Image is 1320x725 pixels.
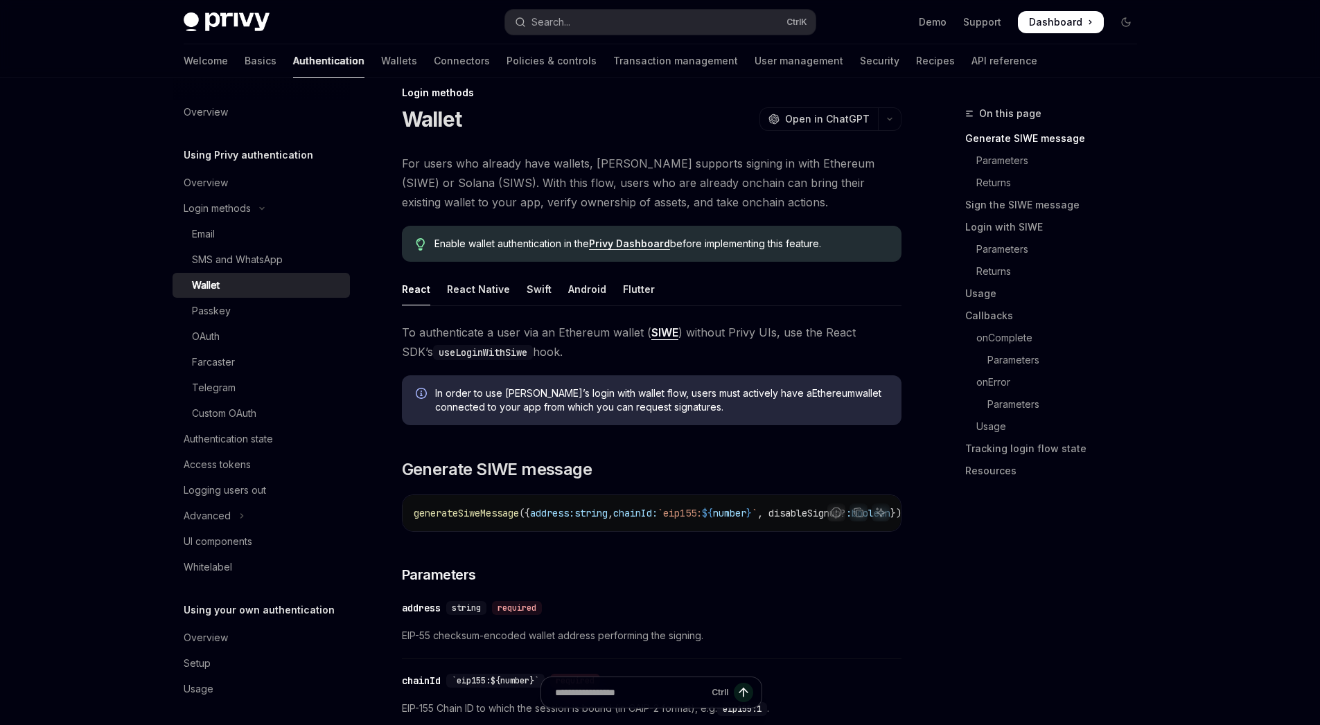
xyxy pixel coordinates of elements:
a: Dashboard [1018,11,1104,33]
span: number [713,507,746,519]
a: Logging users out [173,478,350,503]
div: Access tokens [184,456,251,473]
div: Farcaster [192,354,235,370]
a: Email [173,222,350,247]
a: Overview [173,625,350,650]
span: string [452,602,481,614]
div: Swift [527,273,552,305]
span: `eip155: [658,507,702,519]
a: Security [860,44,899,78]
a: User management [755,44,843,78]
div: Custom OAuth [192,405,256,422]
div: React [402,273,430,305]
div: required [492,601,542,615]
div: Telegram [192,379,236,396]
a: Setup [173,651,350,676]
span: Dashboard [1029,15,1082,29]
a: Transaction management [613,44,738,78]
div: Logging users out [184,482,266,499]
a: Policies & controls [507,44,597,78]
h5: Using Privy authentication [184,147,313,163]
a: Authentication state [173,427,350,451]
a: Recipes [916,44,955,78]
span: Ctrl K [786,17,807,28]
div: Login methods [184,200,251,217]
a: Passkey [173,298,350,323]
h1: Wallet [402,107,462,132]
span: address: [530,507,574,519]
a: Usage [965,415,1148,438]
div: SMS and WhatsApp [192,251,283,268]
a: Returns [965,172,1148,194]
a: Overview [173,170,350,195]
a: Wallet [173,273,350,298]
span: Parameters [402,565,476,584]
a: Parameters [965,238,1148,260]
a: Parameters [965,150,1148,172]
a: OAuth [173,324,350,349]
span: : [846,507,852,519]
button: Report incorrect code [827,503,845,521]
button: Toggle dark mode [1115,11,1137,33]
div: Passkey [192,303,231,319]
div: Usage [184,681,213,697]
a: SIWE [651,325,678,340]
div: Authentication state [184,431,273,447]
a: Welcome [184,44,228,78]
div: OAuth [192,328,220,345]
a: Login with SIWE [965,216,1148,238]
span: To authenticate a user via an Ethereum wallet ( ) without Privy UIs, use the React SDK’s hook. [402,323,901,361]
div: Android [568,273,606,305]
a: Overview [173,100,350,125]
span: generateSiweMessage [414,507,519,519]
a: Usage [173,677,350,701]
span: chainId: [613,507,658,519]
a: Farcaster [173,350,350,375]
span: , disableSignup? [757,507,846,519]
span: } [746,507,752,519]
a: Support [963,15,1001,29]
button: Open search [505,10,816,35]
div: Overview [184,174,228,191]
button: Open in ChatGPT [759,107,878,131]
div: Flutter [623,273,655,305]
div: Email [192,226,215,242]
div: address [402,601,441,615]
span: ` [752,507,757,519]
span: For users who already have wallets, [PERSON_NAME] supports signing in with Ethereum (SIWE) or Sol... [402,154,901,212]
a: Callbacks [965,305,1148,327]
div: Search... [531,14,570,30]
span: EIP-55 checksum-encoded wallet address performing the signing. [402,627,901,644]
span: string [574,507,608,519]
div: Wallet [192,277,220,294]
a: Telegram [173,375,350,400]
a: API reference [971,44,1037,78]
div: Advanced [184,508,231,524]
span: , [608,507,613,519]
a: Privy Dashboard [589,238,670,250]
a: Connectors [434,44,490,78]
div: Whitelabel [184,559,232,575]
a: Access tokens [173,452,350,477]
a: UI components [173,529,350,554]
button: Copy the contents from the code block [850,503,868,521]
a: Wallets [381,44,417,78]
span: Generate SIWE message [402,458,592,481]
input: Ask a question... [555,677,706,708]
button: Toggle Login methods section [173,196,350,221]
a: Whitelabel [173,555,350,580]
button: Toggle Advanced section [173,503,350,528]
a: Resources [965,460,1148,482]
span: In order to use [PERSON_NAME]’s login with wallet flow, users must actively have a Ethereum walle... [435,386,888,414]
span: On this page [979,105,1041,122]
a: SMS and WhatsApp [173,247,350,272]
span: Enable wallet authentication in the before implementing this feature. [434,237,887,251]
a: onError [965,371,1148,393]
a: Demo [919,15,947,29]
a: Tracking login flow state [965,438,1148,460]
span: Open in ChatGPT [785,112,870,126]
svg: Tip [416,238,425,251]
a: Parameters [965,349,1148,371]
a: Custom OAuth [173,401,350,426]
svg: Info [416,388,430,402]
